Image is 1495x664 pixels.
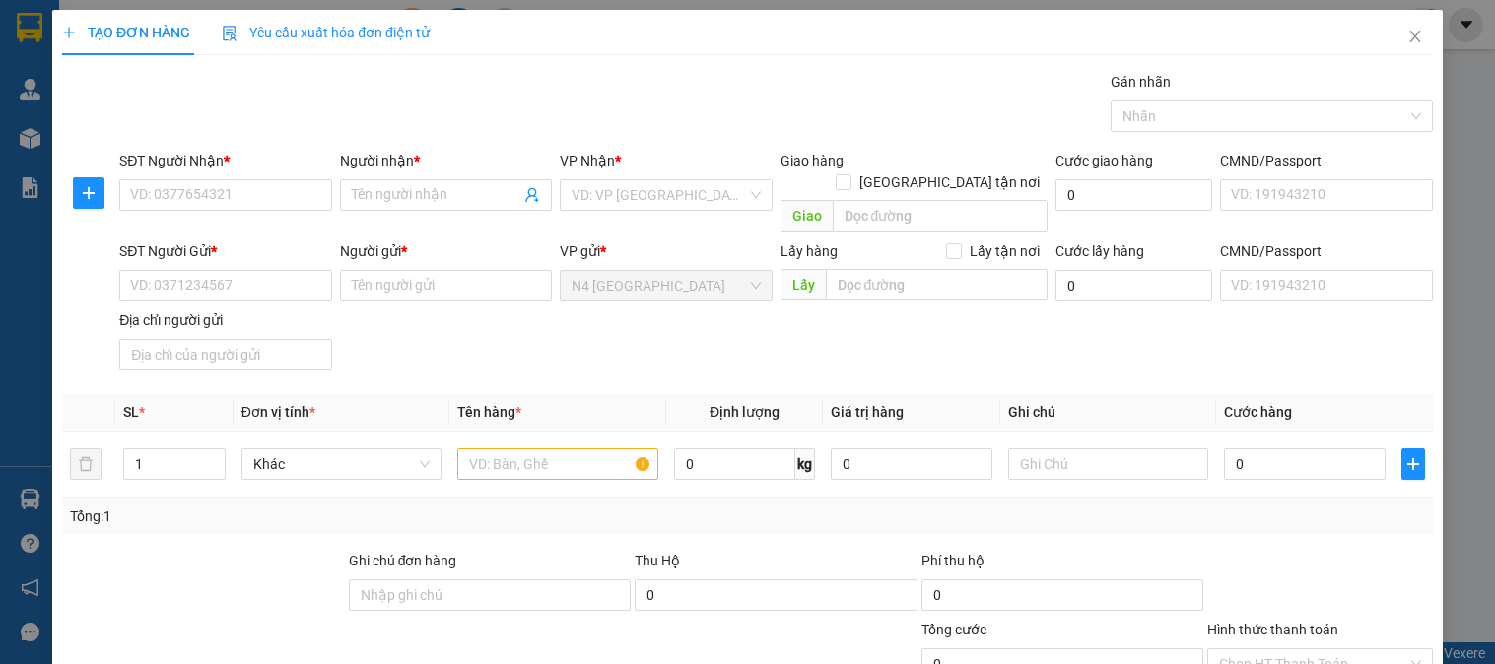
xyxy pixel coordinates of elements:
[70,448,102,480] button: delete
[62,25,190,40] span: TẠO ĐƠN HÀNG
[123,404,139,420] span: SL
[1055,153,1153,168] label: Cước giao hàng
[119,339,331,370] input: Địa chỉ của người gửi
[1407,29,1423,44] span: close
[119,309,331,331] div: Địa chỉ người gửi
[795,448,815,480] span: kg
[1224,404,1292,420] span: Cước hàng
[222,26,238,41] img: icon
[962,240,1048,262] span: Lấy tận nơi
[1055,243,1144,259] label: Cước lấy hàng
[119,150,331,171] div: SĐT Người Nhận
[253,449,430,479] span: Khác
[1207,622,1338,637] label: Hình thức thanh toán
[340,150,552,171] div: Người nhận
[340,240,552,262] div: Người gửi
[349,579,632,611] input: Ghi chú đơn hàng
[831,448,992,480] input: 0
[781,243,838,259] span: Lấy hàng
[62,26,76,39] span: plus
[241,404,315,420] span: Đơn vị tính
[70,505,578,527] div: Tổng: 1
[1388,10,1443,65] button: Close
[572,271,760,300] span: N4 Bình Phước
[119,240,331,262] div: SĐT Người Gửi
[1401,448,1425,480] button: plus
[851,171,1048,193] span: [GEOGRAPHIC_DATA] tận nơi
[1111,74,1171,90] label: Gán nhãn
[74,185,103,201] span: plus
[1000,393,1216,432] th: Ghi chú
[1055,270,1213,301] input: Cước lấy hàng
[921,622,986,637] span: Tổng cước
[710,404,780,420] span: Định lượng
[524,187,540,203] span: user-add
[1220,150,1432,171] div: CMND/Passport
[921,550,1204,579] div: Phí thu hộ
[457,448,657,480] input: VD: Bàn, Ghế
[833,200,1048,232] input: Dọc đường
[349,553,457,568] label: Ghi chú đơn hàng
[826,269,1048,300] input: Dọc đường
[73,177,104,209] button: plus
[781,153,844,168] span: Giao hàng
[635,553,680,568] span: Thu Hộ
[560,153,615,168] span: VP Nhận
[457,404,521,420] span: Tên hàng
[1402,456,1424,472] span: plus
[222,25,430,40] span: Yêu cầu xuất hóa đơn điện tử
[560,240,772,262] div: VP gửi
[781,269,826,300] span: Lấy
[781,200,833,232] span: Giao
[1055,179,1213,211] input: Cước giao hàng
[1220,240,1432,262] div: CMND/Passport
[1008,448,1208,480] input: Ghi Chú
[831,404,904,420] span: Giá trị hàng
